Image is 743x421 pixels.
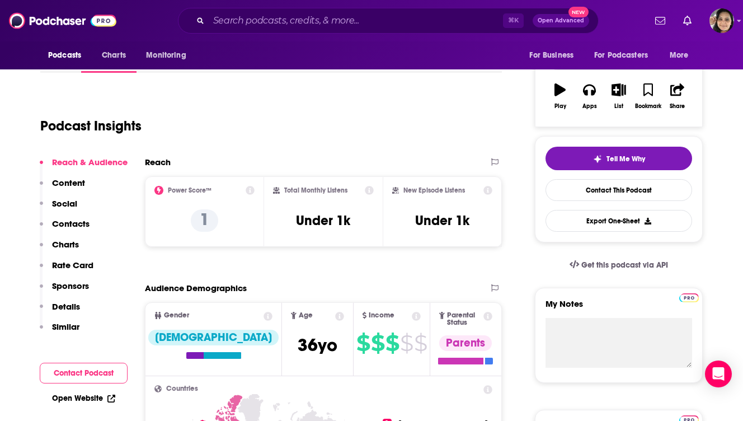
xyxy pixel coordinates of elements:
img: User Profile [709,8,734,33]
button: open menu [662,45,703,66]
button: open menu [138,45,200,66]
span: New [568,7,589,17]
button: open menu [521,45,587,66]
span: $ [371,334,384,352]
span: ⌘ K [503,13,524,28]
div: Parents [439,335,492,351]
button: Rate Card [40,260,93,280]
span: Podcasts [48,48,81,63]
p: Sponsors [52,280,89,291]
button: Bookmark [633,76,662,116]
p: Social [52,198,77,209]
span: $ [385,334,399,352]
p: Similar [52,321,79,332]
h3: Under 1k [415,212,469,229]
button: Content [40,177,85,198]
input: Search podcasts, credits, & more... [209,12,503,30]
h2: New Episode Listens [403,186,465,194]
button: List [604,76,633,116]
h2: Total Monthly Listens [284,186,347,194]
span: $ [356,334,370,352]
p: Content [52,177,85,188]
button: tell me why sparkleTell Me Why [546,147,692,170]
div: Apps [582,103,597,110]
button: Play [546,76,575,116]
div: Bookmark [635,103,661,110]
a: Show notifications dropdown [651,11,670,30]
div: Open Intercom Messenger [705,361,732,387]
p: Details [52,301,80,312]
button: Open AdvancedNew [533,14,589,27]
p: Charts [52,239,79,250]
a: Pro website [679,292,699,302]
span: For Podcasters [594,48,648,63]
button: Charts [40,239,79,260]
h1: Podcast Insights [40,118,142,134]
a: Show notifications dropdown [679,11,696,30]
button: Export One-Sheet [546,210,692,232]
span: Countries [166,385,198,392]
img: tell me why sparkle [593,155,602,163]
span: 36 yo [298,334,337,356]
span: Get this podcast via API [581,260,668,270]
div: Search podcasts, credits, & more... [178,8,599,34]
h3: Under 1k [296,212,350,229]
button: Social [40,198,77,219]
button: Similar [40,321,79,342]
span: Charts [102,48,126,63]
button: Apps [575,76,604,116]
button: Contacts [40,218,90,239]
a: Get this podcast via API [561,251,677,279]
div: [DEMOGRAPHIC_DATA] [148,330,279,345]
a: Charts [95,45,133,66]
span: For Business [529,48,573,63]
span: Open Advanced [538,18,584,24]
span: More [670,48,689,63]
button: Share [663,76,692,116]
p: 1 [191,209,218,232]
span: Tell Me Why [606,155,645,163]
p: Contacts [52,218,90,229]
img: Podchaser Pro [679,293,699,302]
span: Gender [164,312,189,319]
button: open menu [587,45,664,66]
span: $ [400,334,413,352]
button: open menu [40,45,96,66]
div: Play [554,103,566,110]
p: Rate Card [52,260,93,270]
span: Parental Status [447,312,482,326]
button: Reach & Audience [40,157,128,177]
span: Age [299,312,313,319]
h2: Audience Demographics [145,283,247,293]
a: Contact This Podcast [546,179,692,201]
span: Monitoring [146,48,186,63]
button: Contact Podcast [40,363,128,383]
span: $ [414,334,427,352]
h2: Reach [145,157,171,167]
label: My Notes [546,298,692,318]
button: Details [40,301,80,322]
div: List [614,103,623,110]
span: Income [369,312,394,319]
button: Show profile menu [709,8,734,33]
h2: Power Score™ [168,186,211,194]
p: Reach & Audience [52,157,128,167]
span: Logged in as shelbyjanner [709,8,734,33]
div: Share [670,103,685,110]
img: Podchaser - Follow, Share and Rate Podcasts [9,10,116,31]
button: Sponsors [40,280,89,301]
a: Open Website [52,394,115,403]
